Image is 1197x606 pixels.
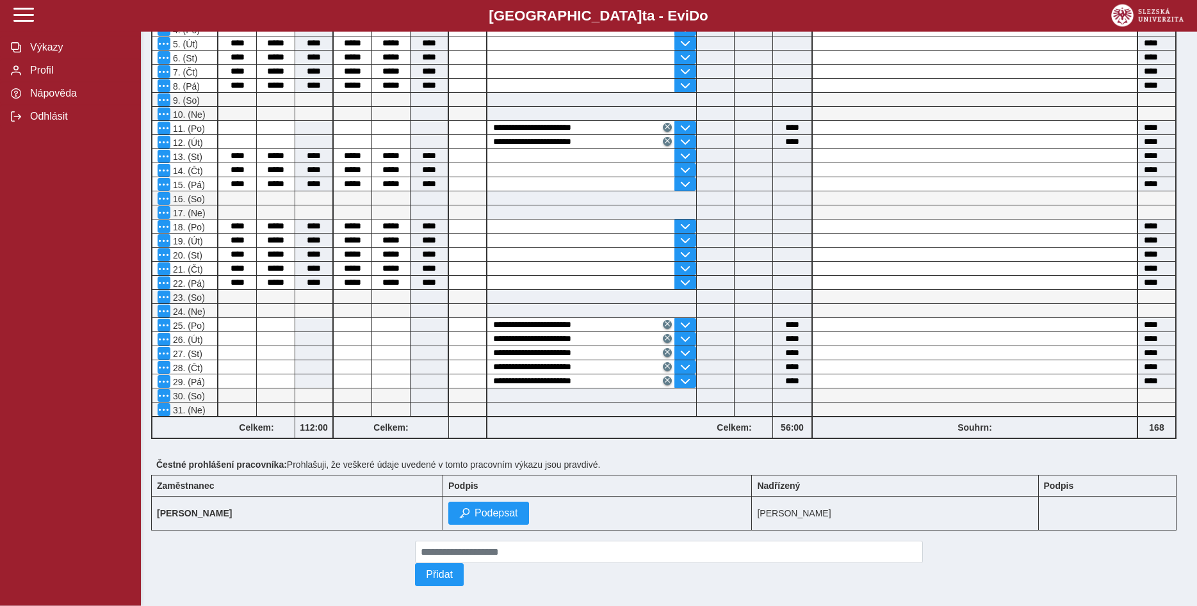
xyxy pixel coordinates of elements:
[158,37,170,50] button: Menu
[158,234,170,247] button: Menu
[170,166,203,176] span: 14. (Čt)
[158,220,170,233] button: Menu
[158,136,170,148] button: Menu
[170,81,200,92] span: 8. (Pá)
[158,333,170,346] button: Menu
[156,459,287,470] b: Čestné prohlášení pracovníka:
[170,405,206,415] span: 31. (Ne)
[158,319,170,331] button: Menu
[158,122,170,134] button: Menu
[26,42,130,53] span: Výkazy
[158,262,170,275] button: Menu
[158,375,170,388] button: Menu
[158,403,170,416] button: Menu
[475,507,518,519] span: Podepsat
[158,248,170,261] button: Menu
[158,178,170,191] button: Menu
[170,264,203,275] span: 21. (Čt)
[158,291,170,303] button: Menu
[158,361,170,374] button: Menu
[1044,481,1074,491] b: Podpis
[170,180,205,190] span: 15. (Pá)
[170,95,200,106] span: 9. (So)
[158,276,170,289] button: Menu
[158,51,170,64] button: Menu
[157,481,214,491] b: Zaměstnanec
[752,497,1038,530] td: [PERSON_NAME]
[158,164,170,177] button: Menu
[1111,4,1184,27] img: logo_web_su.png
[415,563,464,586] button: Přidat
[170,194,205,204] span: 16. (So)
[158,65,170,78] button: Menu
[170,278,205,289] span: 22. (Pá)
[170,335,203,345] span: 26. (Út)
[773,422,811,433] b: 56:00
[1138,422,1175,433] b: 168
[170,53,197,63] span: 6. (St)
[689,8,699,24] span: D
[158,206,170,219] button: Menu
[170,349,202,359] span: 27. (St)
[158,389,170,402] button: Menu
[26,88,130,99] span: Nápověda
[448,481,478,491] b: Podpis
[170,250,202,260] span: 20. (St)
[170,152,202,162] span: 13. (St)
[957,422,992,433] b: Souhrn:
[151,454,1187,475] div: Prohlašuji, že veškeré údaje uvedené v tomto pracovním výkazu jsou pravdivé.
[170,124,205,134] span: 11. (Po)
[158,93,170,106] button: Menu
[157,508,232,518] b: [PERSON_NAME]
[170,138,203,148] span: 12. (Út)
[158,79,170,92] button: Menu
[38,8,1159,24] b: [GEOGRAPHIC_DATA] a - Evi
[170,39,198,49] span: 5. (Út)
[170,292,205,303] span: 23. (So)
[158,150,170,163] button: Menu
[426,569,453,580] span: Přidat
[26,65,130,76] span: Profil
[170,67,198,77] span: 7. (Čt)
[170,109,206,120] span: 10. (Ne)
[448,502,529,525] button: Podepsat
[218,422,295,433] b: Celkem:
[170,377,205,387] span: 29. (Pá)
[170,391,205,401] span: 30. (So)
[170,222,205,232] span: 18. (Po)
[699,8,708,24] span: o
[170,236,203,246] span: 19. (Út)
[696,422,772,433] b: Celkem:
[757,481,800,491] b: Nadřízený
[170,208,206,218] span: 17. (Ne)
[26,111,130,122] span: Odhlásit
[158,305,170,317] button: Menu
[158,192,170,205] button: Menu
[158,108,170,120] button: Menu
[334,422,448,433] b: Celkem:
[170,363,203,373] span: 28. (Čt)
[158,347,170,360] button: Menu
[295,422,332,433] b: 112:00
[170,321,205,331] span: 25. (Po)
[170,25,200,35] span: 4. (Po)
[642,8,646,24] span: t
[170,307,206,317] span: 24. (Ne)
